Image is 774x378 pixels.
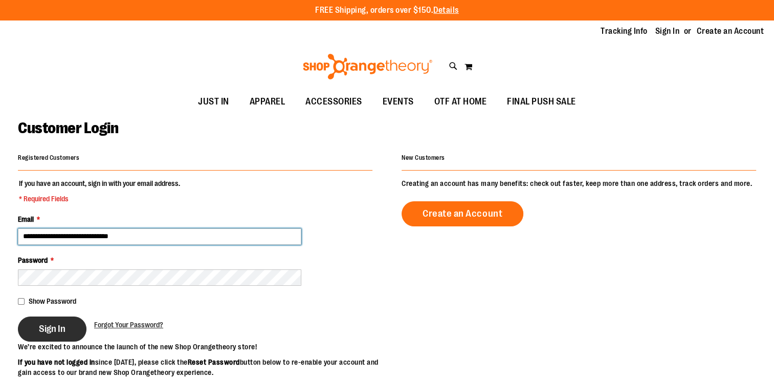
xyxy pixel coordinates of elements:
strong: Registered Customers [18,154,79,161]
strong: Reset Password [188,358,240,366]
p: Creating an account has many benefits: check out faster, keep more than one address, track orders... [402,178,756,188]
a: Create an Account [402,201,523,226]
span: Customer Login [18,119,118,137]
button: Sign In [18,317,86,342]
img: Shop Orangetheory [301,54,434,79]
span: * Required Fields [19,194,180,204]
span: Sign In [39,323,65,334]
strong: New Customers [402,154,445,161]
span: JUST IN [198,90,229,113]
a: Details [433,6,459,15]
p: FREE Shipping, orders over $150. [315,5,459,16]
span: EVENTS [383,90,414,113]
span: FINAL PUSH SALE [507,90,576,113]
legend: If you have an account, sign in with your email address. [18,178,181,204]
span: Password [18,256,48,264]
span: Forgot Your Password? [94,321,163,329]
strong: If you have not logged in [18,358,95,366]
a: Sign In [655,26,680,37]
a: Forgot Your Password? [94,320,163,330]
a: EVENTS [372,90,424,114]
span: APPAREL [250,90,285,113]
a: APPAREL [239,90,296,114]
span: Create an Account [423,208,502,219]
a: FINAL PUSH SALE [497,90,586,114]
a: Create an Account [697,26,764,37]
p: We’re excited to announce the launch of the new Shop Orangetheory store! [18,342,387,352]
p: since [DATE], please click the button below to re-enable your account and gain access to our bran... [18,357,387,377]
span: OTF AT HOME [434,90,487,113]
span: Email [18,215,34,223]
span: Show Password [29,297,76,305]
span: ACCESSORIES [305,90,362,113]
a: OTF AT HOME [424,90,497,114]
a: JUST IN [188,90,239,114]
a: Tracking Info [601,26,648,37]
a: ACCESSORIES [295,90,372,114]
